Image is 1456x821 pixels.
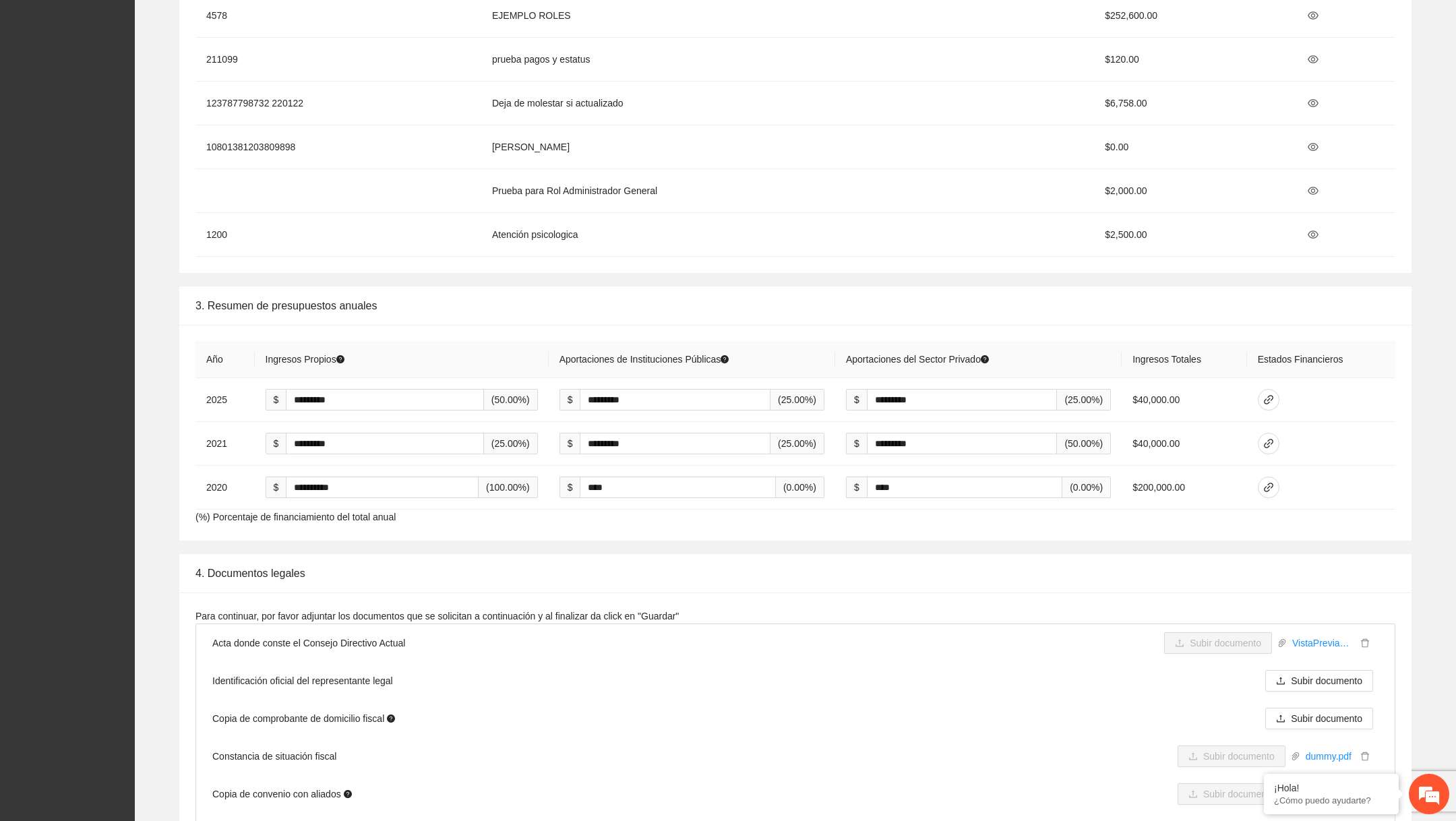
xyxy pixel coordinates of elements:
button: uploadSubir documento [1265,708,1373,729]
span: (0.00%) [776,477,824,498]
button: eye [1302,224,1324,245]
span: eye [1303,229,1323,240]
button: uploadSubir documento [1164,632,1272,654]
span: uploadSubir documento [1265,713,1373,724]
span: Estamos en línea. [78,180,186,316]
span: (0.00%) [1062,477,1111,498]
li: Constancia de situación fiscal [196,737,1395,775]
td: $200,000.00 [1122,466,1246,510]
span: Ingresos Propios [266,354,344,365]
th: Año [195,341,255,378]
textarea: Escriba su mensaje y pulse “Intro” [7,368,257,415]
span: (50.00%) [484,389,538,410]
td: $0.00 [1094,125,1292,169]
span: question-circle [981,355,989,363]
span: $ [266,389,286,410]
td: Deja de molestar si actualizado [481,82,1094,125]
span: eye [1303,10,1323,21]
td: prueba pagos y estatus [481,38,1094,82]
button: eye [1302,49,1324,70]
button: uploadSubir documento [1178,746,1285,767]
a: VistaPrevia_5.pdf [1287,636,1357,650]
span: question-circle [387,714,395,723]
button: uploadSubir documento [1178,783,1285,805]
button: delete [1357,749,1373,764]
span: eye [1303,185,1323,196]
span: uploadSubir documento [1265,675,1373,686]
span: uploadSubir documento [1178,789,1285,799]
span: question-circle [336,355,344,363]
span: (25.00%) [1057,389,1111,410]
span: link [1258,394,1279,405]
span: question-circle [721,355,729,363]
td: 1200 [195,213,481,257]
span: $ [266,433,286,454]
li: Identificación oficial del representante legal [196,662,1395,700]
th: Ingresos Totales [1122,341,1246,378]
span: (100.00%) [479,477,538,498]
button: uploadSubir documento [1265,670,1373,692]
span: question-circle [344,790,352,798]
div: Chatee con nosotros ahora [70,69,226,86]
td: 211099 [195,38,481,82]
span: Copia de comprobante de domicilio fiscal [212,711,395,726]
td: 123787798732 220122 [195,82,481,125]
span: $ [559,433,580,454]
button: delete [1357,636,1373,650]
td: 2021 [195,422,255,466]
span: delete [1358,638,1372,648]
li: Acta donde conste el Consejo Directivo Actual [196,624,1395,662]
span: Aportaciones de Instituciones Públicas [559,354,729,365]
span: Copia de convenio con aliados [212,787,352,801]
th: Estados Financieros [1247,341,1395,378]
span: Aportaciones del Sector Privado [846,354,989,365]
span: $ [266,477,286,498]
span: eye [1303,142,1323,152]
div: (%) Porcentaje de financiamiento del total anual [179,325,1412,541]
span: link [1258,438,1279,449]
a: dummy.pdf [1300,749,1357,764]
span: eye [1303,98,1323,109]
span: (25.00%) [484,433,538,454]
span: Para continuar, por favor adjuntar los documentos que se solicitan a continuación y al finalizar ... [195,611,679,621]
span: $ [559,477,580,498]
td: Atención psicologica [481,213,1094,257]
button: eye [1302,92,1324,114]
span: paper-clip [1291,752,1300,761]
button: eye [1302,180,1324,202]
span: paper-clip [1277,638,1287,648]
td: $40,000.00 [1122,422,1246,466]
span: (50.00%) [1057,433,1111,454]
td: $40,000.00 [1122,378,1246,422]
button: eye [1302,136,1324,158]
td: $6,758.00 [1094,82,1292,125]
td: $2,000.00 [1094,169,1292,213]
span: link [1258,482,1279,493]
span: eye [1303,54,1323,65]
button: link [1258,389,1279,410]
span: (25.00%) [770,433,824,454]
div: 3. Resumen de presupuestos anuales [195,286,1395,325]
td: $120.00 [1094,38,1292,82]
button: link [1258,477,1279,498]
button: link [1258,433,1279,454]
span: uploadSubir documento [1178,751,1285,762]
div: Minimizar ventana de chat en vivo [221,7,253,39]
span: $ [559,389,580,410]
span: $ [846,389,867,410]
div: 4. Documentos legales [195,554,1395,592]
td: 2020 [195,466,255,510]
td: [PERSON_NAME] [481,125,1094,169]
td: 10801381203809898 [195,125,481,169]
p: ¿Cómo puedo ayudarte? [1274,795,1389,805]
span: upload [1276,714,1285,725]
span: delete [1358,752,1372,761]
span: uploadSubir documento [1164,638,1272,648]
span: $ [846,433,867,454]
span: (25.00%) [770,389,824,410]
span: upload [1276,676,1285,687]
button: eye [1302,5,1324,26]
span: Subir documento [1291,673,1362,688]
td: Prueba para Rol Administrador General [481,169,1094,213]
span: $ [846,477,867,498]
